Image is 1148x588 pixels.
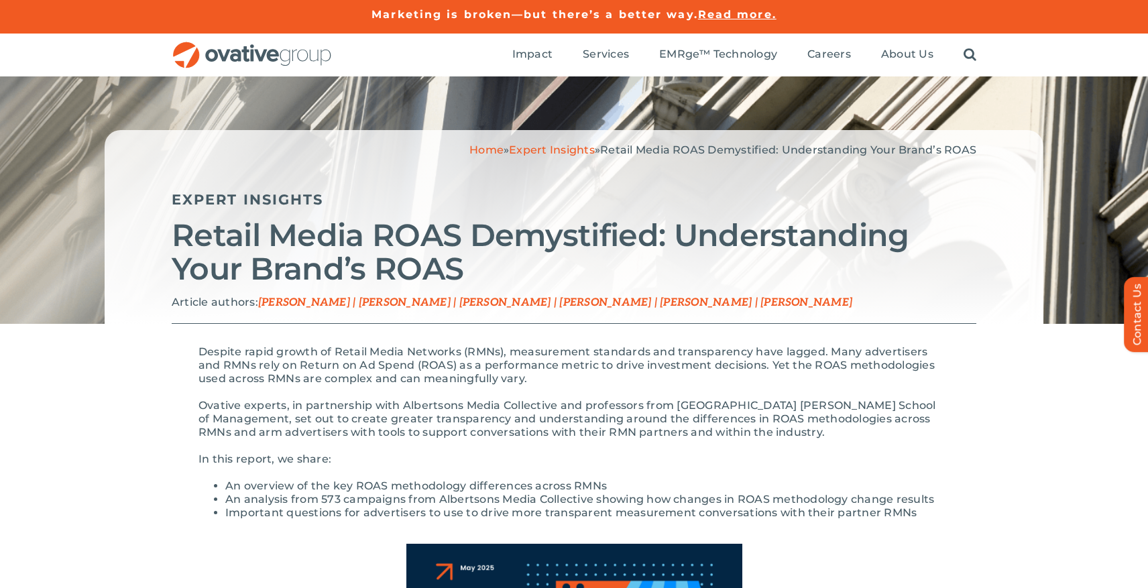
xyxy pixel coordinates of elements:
[469,143,504,156] a: Home
[881,48,933,61] span: About Us
[600,143,976,156] span: Retail Media ROAS Demystified: Understanding Your Brand’s ROAS
[512,48,553,61] span: Impact
[659,48,777,61] span: EMRge™ Technology
[583,48,629,62] a: Services
[172,219,976,286] h2: Retail Media ROAS Demystified: Understanding Your Brand’s ROAS
[172,296,976,310] p: Article authors:
[198,453,950,466] p: In this report, we share:
[509,143,595,156] a: Expert Insights
[469,143,976,156] span: » »
[698,8,777,21] a: Read more.
[583,48,629,61] span: Services
[225,493,950,506] li: An analysis from 573 campaigns from Albertsons Media Collective showing how changes in ROAS metho...
[881,48,933,62] a: About Us
[512,34,976,76] nav: Menu
[807,48,851,62] a: Careers
[172,40,333,53] a: OG_Full_horizontal_RGB
[512,48,553,62] a: Impact
[198,345,950,386] p: Despite rapid growth of Retail Media Networks (RMNs), measurement standards and transparency have...
[258,296,852,309] span: [PERSON_NAME] | [PERSON_NAME] | [PERSON_NAME] | [PERSON_NAME] | [PERSON_NAME] | [PERSON_NAME]
[659,48,777,62] a: EMRge™ Technology
[225,506,950,520] li: Important questions for advertisers to use to drive more transparent measurement conversations wi...
[371,8,698,21] a: Marketing is broken—but there’s a better way.
[198,399,950,439] p: Ovative experts, in partnership with Albertsons Media Collective and professors from [GEOGRAPHIC_...
[807,48,851,61] span: Careers
[225,479,950,493] li: An overview of the key ROAS methodology differences across RMNs
[172,191,324,208] a: Expert Insights
[964,48,976,62] a: Search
